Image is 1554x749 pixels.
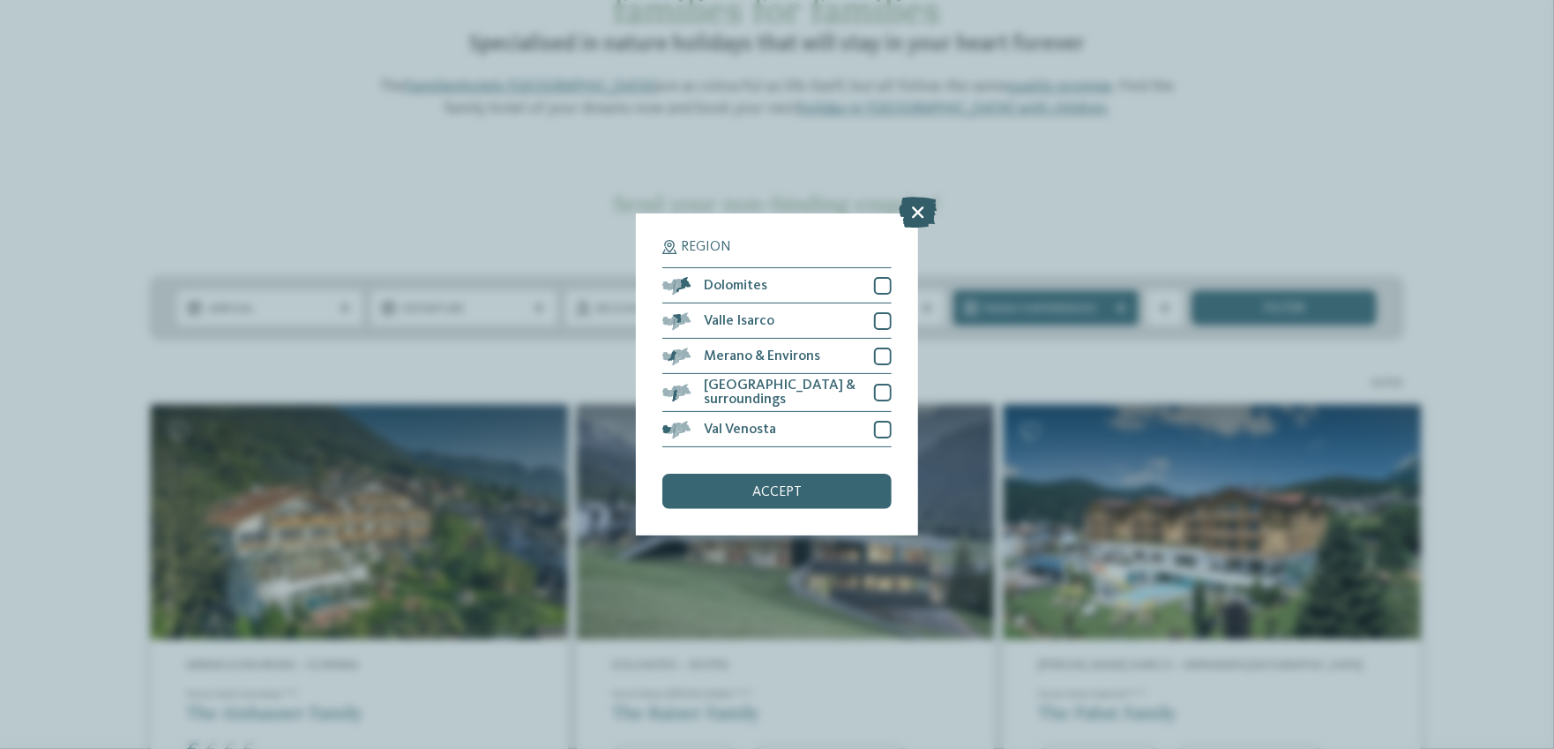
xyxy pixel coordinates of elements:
[704,378,861,407] span: [GEOGRAPHIC_DATA] & surroundings
[704,279,767,293] span: Dolomites
[704,349,820,363] span: Merano & Environs
[704,423,776,437] span: Val Venosta
[752,485,802,499] span: accept
[704,314,774,328] span: Valle Isarco
[681,240,731,254] span: Region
